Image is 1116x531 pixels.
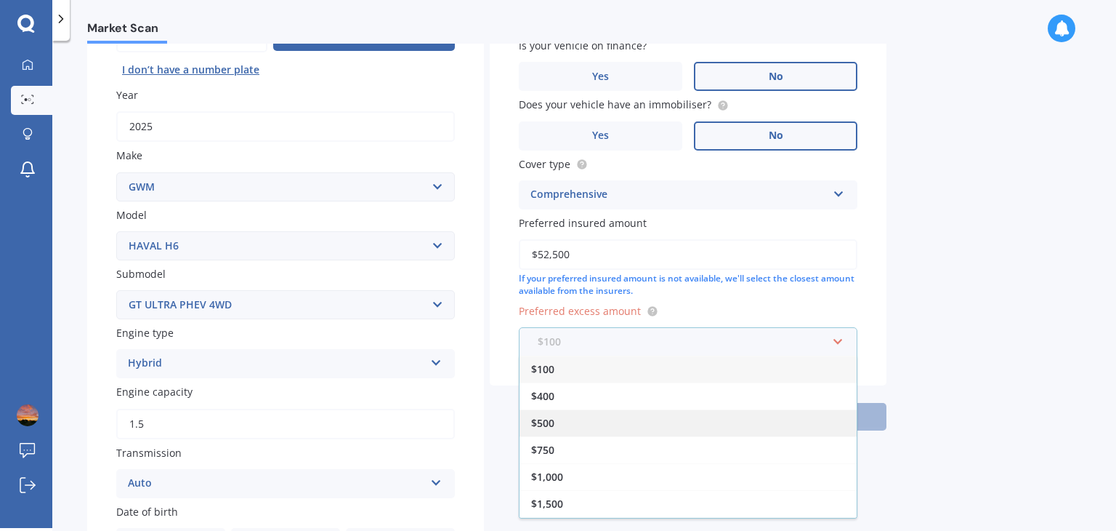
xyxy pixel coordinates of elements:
span: Is your vehicle on finance? [519,39,647,52]
span: $400 [531,389,554,403]
span: Model [116,208,147,222]
span: Yes [592,129,609,142]
span: Cover type [519,157,570,171]
div: Comprehensive [530,186,827,204]
span: Make [116,149,142,163]
span: No [769,129,783,142]
input: e.g. 1.8 [116,409,455,439]
img: ACg8ocKDz1zQ5_Oqpx4TByQ-nN9f_xVvdXL4xsSONpM1-3dH3GuR7vmT=s96-c [17,404,39,426]
span: Engine type [116,326,174,340]
span: Preferred insured amount [519,216,647,230]
span: $1,000 [531,470,563,484]
input: YYYY [116,111,455,142]
span: No [769,71,783,83]
span: Submodel [116,267,166,281]
span: Preferred excess amount [519,304,641,318]
div: Auto [128,475,424,492]
span: $100 [531,362,554,376]
span: Date of birth [116,505,178,519]
span: Yes [592,71,609,83]
button: I don’t have a number plate [116,58,265,81]
span: Transmission [116,446,182,460]
span: Year [116,88,138,102]
span: $1,500 [531,497,563,511]
span: Market Scan [87,21,167,41]
input: Enter amount [519,239,857,270]
span: Engine capacity [116,386,193,399]
span: $750 [531,443,554,457]
span: Does your vehicle have an immobiliser? [519,98,711,112]
div: Hybrid [128,355,424,372]
span: $500 [531,416,554,430]
div: If your preferred insured amount is not available, we'll select the closest amount available from... [519,273,857,298]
